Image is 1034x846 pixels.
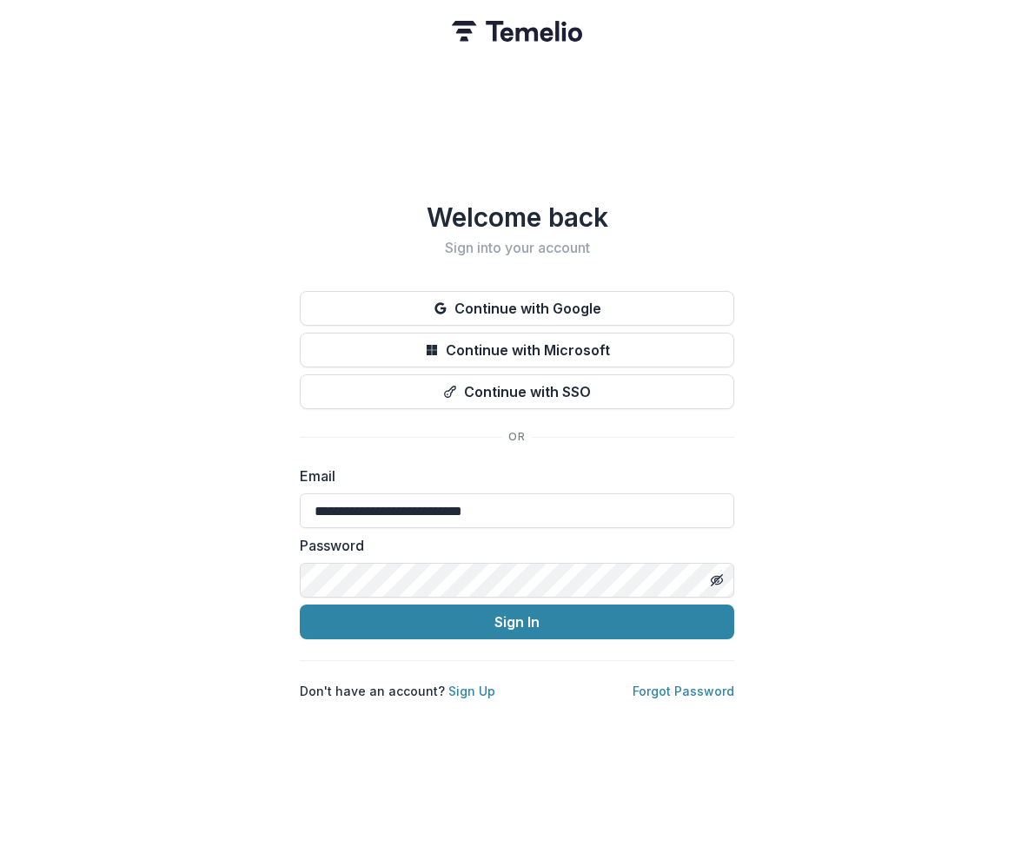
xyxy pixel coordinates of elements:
a: Sign Up [448,684,495,698]
button: Sign In [300,605,734,639]
p: Don't have an account? [300,682,495,700]
h1: Welcome back [300,202,734,233]
button: Continue with SSO [300,374,734,409]
label: Email [300,466,724,486]
button: Toggle password visibility [703,566,731,594]
label: Password [300,535,724,556]
button: Continue with Microsoft [300,333,734,367]
h2: Sign into your account [300,240,734,256]
button: Continue with Google [300,291,734,326]
a: Forgot Password [633,684,734,698]
img: Temelio [452,21,582,42]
